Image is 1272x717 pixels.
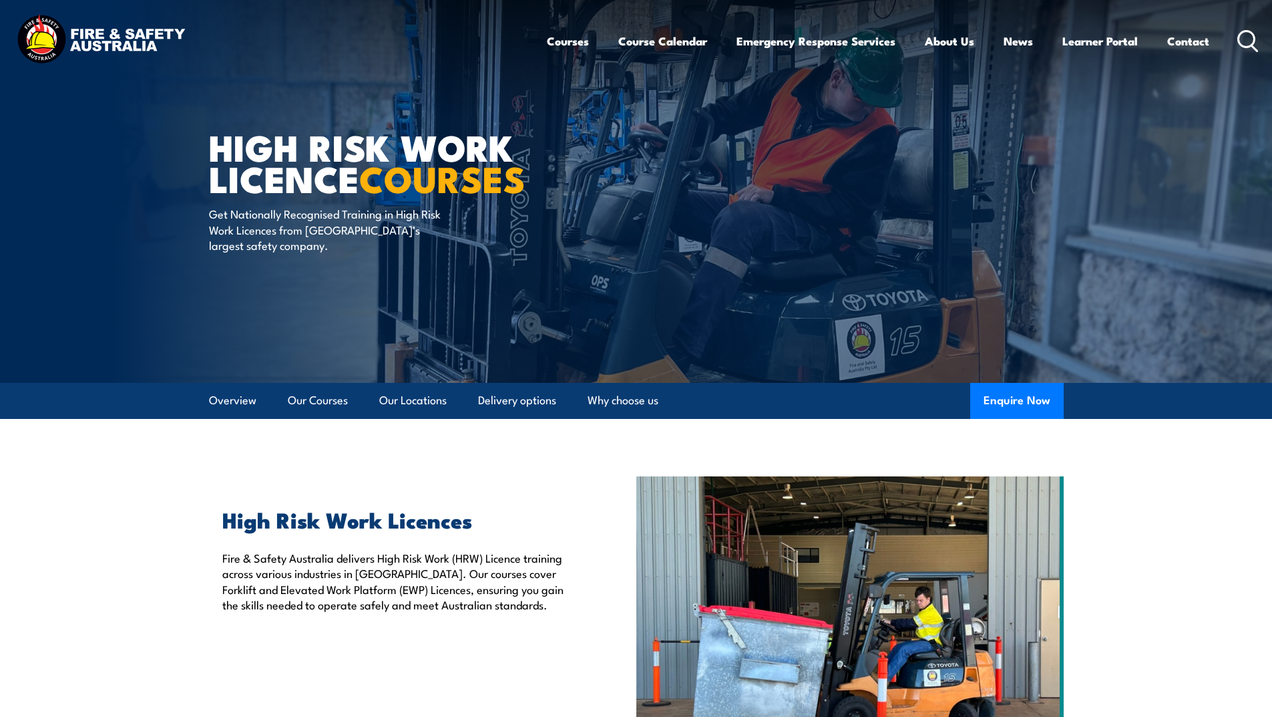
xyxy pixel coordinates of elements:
a: Course Calendar [618,23,707,59]
a: News [1004,23,1033,59]
a: Courses [547,23,589,59]
a: Overview [209,383,256,418]
a: Emergency Response Services [736,23,895,59]
a: Our Locations [379,383,447,418]
h1: High Risk Work Licence [209,131,539,193]
p: Get Nationally Recognised Training in High Risk Work Licences from [GEOGRAPHIC_DATA]’s largest sa... [209,206,453,253]
a: Why choose us [588,383,658,418]
a: Our Courses [288,383,348,418]
a: Learner Portal [1062,23,1138,59]
strong: COURSES [359,150,525,205]
a: Delivery options [478,383,556,418]
h2: High Risk Work Licences [222,510,575,529]
a: Contact [1167,23,1209,59]
button: Enquire Now [970,383,1064,419]
p: Fire & Safety Australia delivers High Risk Work (HRW) Licence training across various industries ... [222,550,575,613]
a: About Us [925,23,974,59]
